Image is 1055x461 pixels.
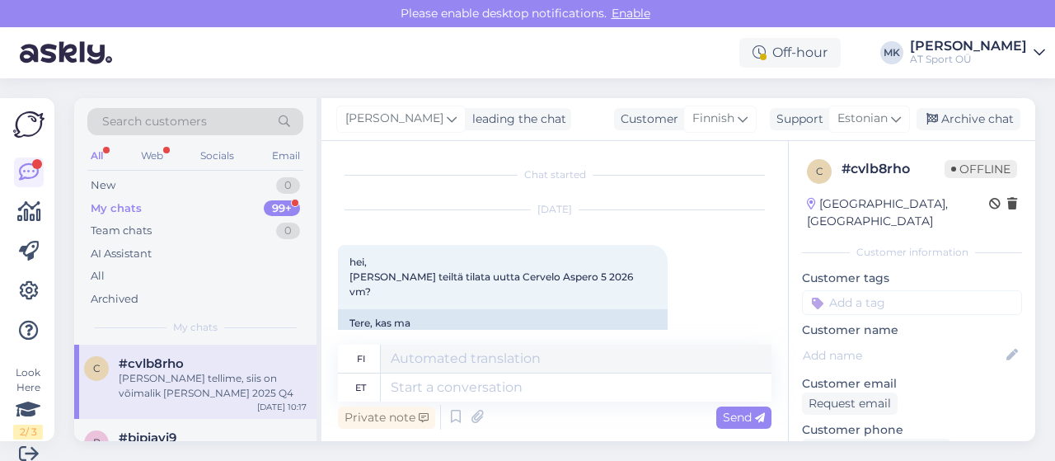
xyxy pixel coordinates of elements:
span: [PERSON_NAME] [345,110,443,128]
div: Archived [91,291,138,308]
span: Estonian [837,110,888,128]
div: Socials [197,145,237,167]
div: [DATE] [338,202,771,217]
span: b [93,436,101,449]
p: Customer phone [802,421,1022,439]
div: Tere, kas ma teilt tellida uue Cervelo Aspero 5 [DATE]. aasta mudeli? [338,309,668,352]
span: Send [723,410,765,425]
div: Request phone number [802,439,951,461]
div: # cvlb8rho [842,159,945,179]
div: fi [357,345,365,373]
span: #cvlb8rho [119,356,184,371]
div: All [87,145,106,167]
div: Request email [802,393,898,415]
div: 2 / 3 [13,425,43,440]
span: #bjpiavi9 [119,430,176,445]
div: All [91,268,105,285]
span: Offline [945,160,1017,178]
div: Web [138,145,166,167]
img: Askly Logo [13,111,45,138]
span: c [93,362,101,374]
div: Customer [614,111,678,128]
div: Private note [338,407,435,429]
span: hei, [PERSON_NAME] teiltä tilata uutta Cervelo Aspero 5 2026 vm? [349,256,635,298]
div: MK [880,41,903,64]
div: AT Sport OÜ [910,53,1027,66]
div: [GEOGRAPHIC_DATA], [GEOGRAPHIC_DATA] [807,195,989,230]
div: 0 [276,223,300,239]
input: Add name [803,346,1003,365]
div: Archive chat [917,108,1020,130]
div: AI Assistant [91,246,152,262]
div: [PERSON_NAME] tellime, siis on võimalik [PERSON_NAME] 2025 Q4 [119,371,307,401]
div: Off-hour [739,38,841,68]
div: Look Here [13,365,43,440]
div: Customer information [802,245,1022,260]
div: 0 [276,177,300,194]
span: My chats [173,320,218,335]
div: My chats [91,200,142,217]
div: et [355,374,366,402]
span: Search customers [102,113,207,130]
div: New [91,177,115,194]
p: Customer email [802,375,1022,393]
p: Customer tags [802,270,1022,287]
input: Add a tag [802,290,1022,315]
div: Chat started [338,167,771,182]
span: Finnish [692,110,734,128]
div: 99+ [264,200,300,217]
a: [PERSON_NAME]AT Sport OÜ [910,40,1045,66]
div: Team chats [91,223,152,239]
p: Customer name [802,322,1022,339]
div: [DATE] 10:17 [257,401,307,413]
div: leading the chat [466,111,566,128]
div: [PERSON_NAME] [910,40,1027,53]
span: c [816,165,823,177]
div: Support [770,111,823,128]
span: Enable [607,6,655,21]
div: Email [269,145,303,167]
